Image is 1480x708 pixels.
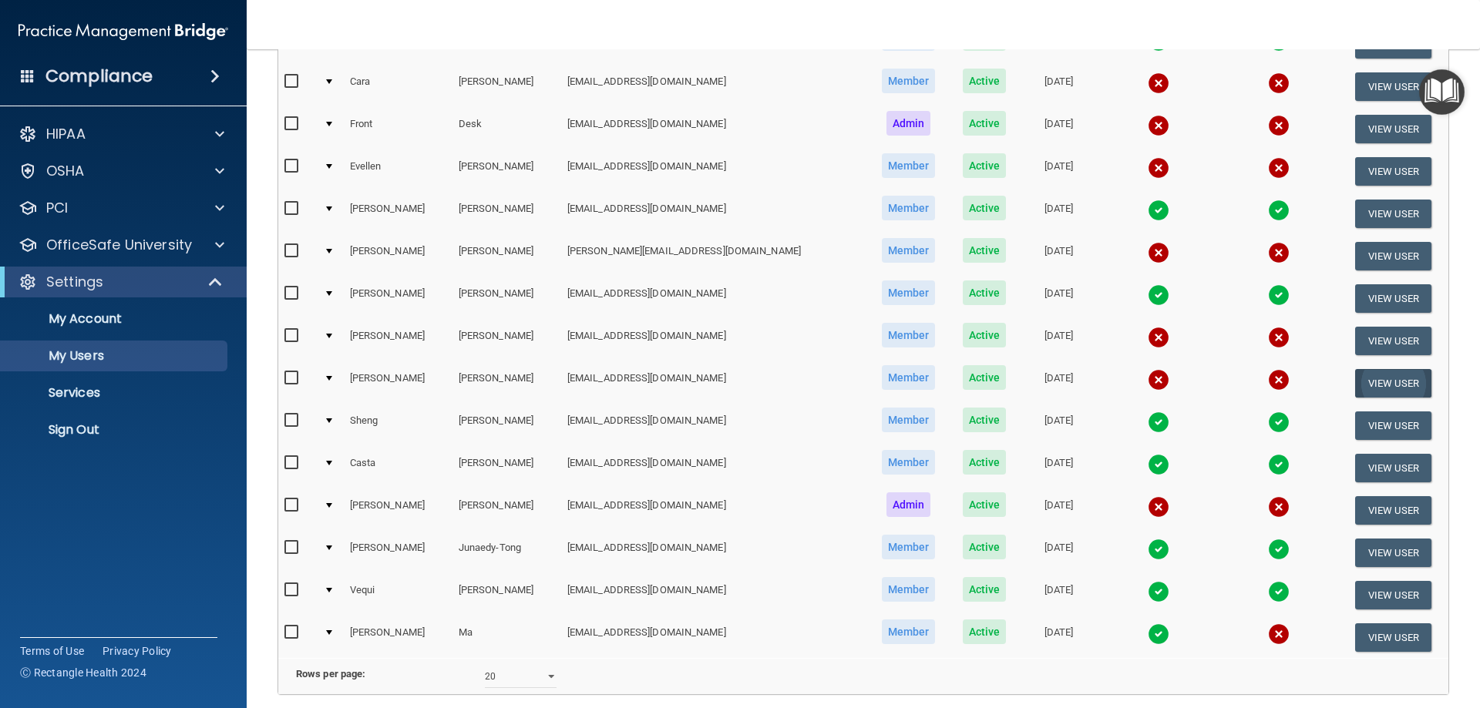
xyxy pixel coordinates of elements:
[561,150,867,193] td: [EMAIL_ADDRESS][DOMAIN_NAME]
[46,125,86,143] p: HIPAA
[344,108,452,150] td: Front
[20,665,146,680] span: Ⓒ Rectangle Health 2024
[1355,454,1431,482] button: View User
[561,489,867,532] td: [EMAIL_ADDRESS][DOMAIN_NAME]
[1355,157,1431,186] button: View User
[18,16,228,47] img: PMB logo
[18,162,224,180] a: OSHA
[1148,157,1169,179] img: cross.ca9f0e7f.svg
[1355,411,1431,440] button: View User
[46,273,103,291] p: Settings
[1019,532,1098,574] td: [DATE]
[1355,496,1431,525] button: View User
[344,574,452,616] td: Vequi
[1268,157,1290,179] img: cross.ca9f0e7f.svg
[452,277,561,320] td: [PERSON_NAME]
[561,235,867,277] td: [PERSON_NAME][EMAIL_ADDRESS][DOMAIN_NAME]
[452,362,561,404] td: [PERSON_NAME]
[1019,277,1098,320] td: [DATE]
[18,199,224,217] a: PCI
[882,153,936,178] span: Member
[1148,200,1169,221] img: tick.e7d51cea.svg
[1019,150,1098,193] td: [DATE]
[1355,327,1431,355] button: View User
[1355,72,1431,101] button: View User
[561,193,867,235] td: [EMAIL_ADDRESS][DOMAIN_NAME]
[344,65,452,108] td: Cara
[1268,115,1290,136] img: cross.ca9f0e7f.svg
[882,619,936,644] span: Member
[452,574,561,616] td: [PERSON_NAME]
[452,150,561,193] td: [PERSON_NAME]
[1268,454,1290,475] img: tick.e7d51cea.svg
[882,323,936,347] span: Member
[18,125,224,143] a: HIPAA
[1019,447,1098,489] td: [DATE]
[963,280,1007,305] span: Active
[452,447,561,489] td: [PERSON_NAME]
[1148,327,1169,348] img: cross.ca9f0e7f.svg
[1355,369,1431,398] button: View User
[963,492,1007,517] span: Active
[1268,623,1290,645] img: cross.ca9f0e7f.svg
[1355,242,1431,270] button: View User
[1148,72,1169,94] img: cross.ca9f0e7f.svg
[452,404,561,447] td: [PERSON_NAME]
[452,616,561,658] td: Ma
[46,199,68,217] p: PCI
[882,535,936,559] span: Member
[963,323,1007,347] span: Active
[963,69,1007,93] span: Active
[963,196,1007,220] span: Active
[344,616,452,658] td: [PERSON_NAME]
[561,616,867,658] td: [EMAIL_ADDRESS][DOMAIN_NAME]
[561,574,867,616] td: [EMAIL_ADDRESS][DOMAIN_NAME]
[344,277,452,320] td: [PERSON_NAME]
[46,236,192,254] p: OfficeSafe University
[1419,69,1465,115] button: Open Resource Center
[561,108,867,150] td: [EMAIL_ADDRESS][DOMAIN_NAME]
[344,235,452,277] td: [PERSON_NAME]
[963,619,1007,644] span: Active
[561,532,867,574] td: [EMAIL_ADDRESS][DOMAIN_NAME]
[963,577,1007,602] span: Active
[561,447,867,489] td: [EMAIL_ADDRESS][DOMAIN_NAME]
[963,365,1007,390] span: Active
[1148,454,1169,475] img: tick.e7d51cea.svg
[10,311,220,327] p: My Account
[10,422,220,438] p: Sign Out
[1268,200,1290,221] img: tick.e7d51cea.svg
[10,385,220,401] p: Services
[882,69,936,93] span: Member
[1268,242,1290,263] img: cross.ca9f0e7f.svg
[1148,242,1169,263] img: cross.ca9f0e7f.svg
[1148,581,1169,602] img: tick.e7d51cea.svg
[1268,284,1290,306] img: tick.e7d51cea.svg
[1148,115,1169,136] img: cross.ca9f0e7f.svg
[344,320,452,362] td: [PERSON_NAME]
[1355,115,1431,143] button: View User
[1268,369,1290,391] img: cross.ca9f0e7f.svg
[1148,284,1169,306] img: tick.e7d51cea.svg
[1355,284,1431,313] button: View User
[1268,411,1290,433] img: tick.e7d51cea.svg
[963,238,1007,263] span: Active
[886,492,931,517] span: Admin
[963,111,1007,136] span: Active
[1268,496,1290,518] img: cross.ca9f0e7f.svg
[344,150,452,193] td: Evellen
[561,277,867,320] td: [EMAIL_ADDRESS][DOMAIN_NAME]
[1148,496,1169,518] img: cross.ca9f0e7f.svg
[1148,623,1169,645] img: tick.e7d51cea.svg
[963,408,1007,432] span: Active
[1019,404,1098,447] td: [DATE]
[344,532,452,574] td: [PERSON_NAME]
[46,162,85,180] p: OSHA
[344,362,452,404] td: [PERSON_NAME]
[1019,489,1098,532] td: [DATE]
[1019,320,1098,362] td: [DATE]
[1355,623,1431,652] button: View User
[1268,327,1290,348] img: cross.ca9f0e7f.svg
[452,532,561,574] td: Junaedy-Tong
[561,320,867,362] td: [EMAIL_ADDRESS][DOMAIN_NAME]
